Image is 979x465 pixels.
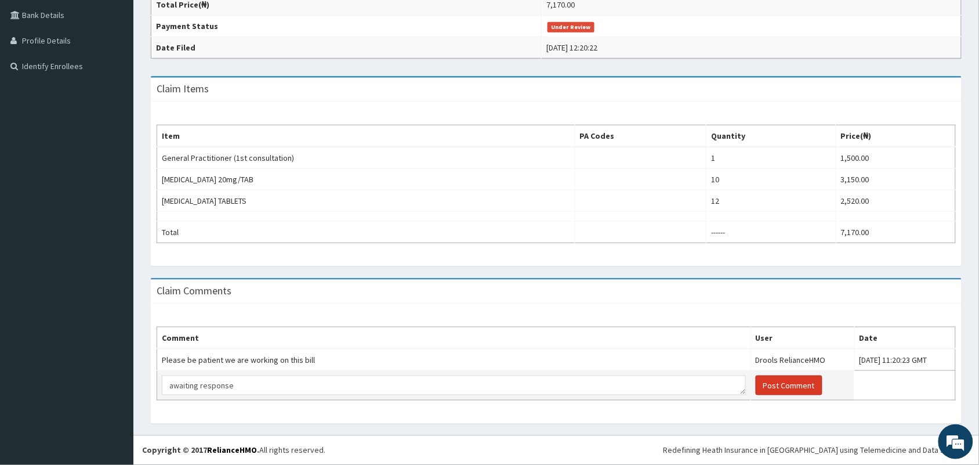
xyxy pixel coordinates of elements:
[157,84,209,94] h3: Claim Items
[706,190,836,212] td: 12
[836,147,956,169] td: 1,500.00
[854,327,955,349] th: Date
[162,376,746,395] textarea: awaiting response
[546,42,597,53] div: [DATE] 12:20:22
[836,125,956,147] th: Price(₦)
[207,445,257,456] a: RelianceHMO
[67,146,160,264] span: We're online!
[750,327,854,349] th: User
[151,37,542,59] th: Date Filed
[157,286,231,296] h3: Claim Comments
[750,349,854,371] td: Drools RelianceHMO
[6,317,221,358] textarea: Type your message and hit 'Enter'
[157,222,575,243] td: Total
[706,169,836,190] td: 10
[190,6,218,34] div: Minimize live chat window
[60,65,195,80] div: Chat with us now
[663,445,970,456] div: Redefining Heath Insurance in [GEOGRAPHIC_DATA] using Telemedicine and Data Science!
[756,376,822,395] button: Post Comment
[836,169,956,190] td: 3,150.00
[142,445,259,456] strong: Copyright © 2017 .
[836,190,956,212] td: 2,520.00
[706,222,836,243] td: ------
[157,190,575,212] td: [MEDICAL_DATA] TABLETS
[157,349,751,371] td: Please be patient we are working on this bill
[21,58,47,87] img: d_794563401_company_1708531726252_794563401
[133,435,979,465] footer: All rights reserved.
[836,222,956,243] td: 7,170.00
[706,125,836,147] th: Quantity
[575,125,706,147] th: PA Codes
[854,349,955,371] td: [DATE] 11:20:23 GMT
[157,125,575,147] th: Item
[706,147,836,169] td: 1
[157,327,751,349] th: Comment
[151,16,542,37] th: Payment Status
[157,169,575,190] td: [MEDICAL_DATA] 20mg/TAB
[157,147,575,169] td: General Practitioner (1st consultation)
[547,22,594,33] span: Under Review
